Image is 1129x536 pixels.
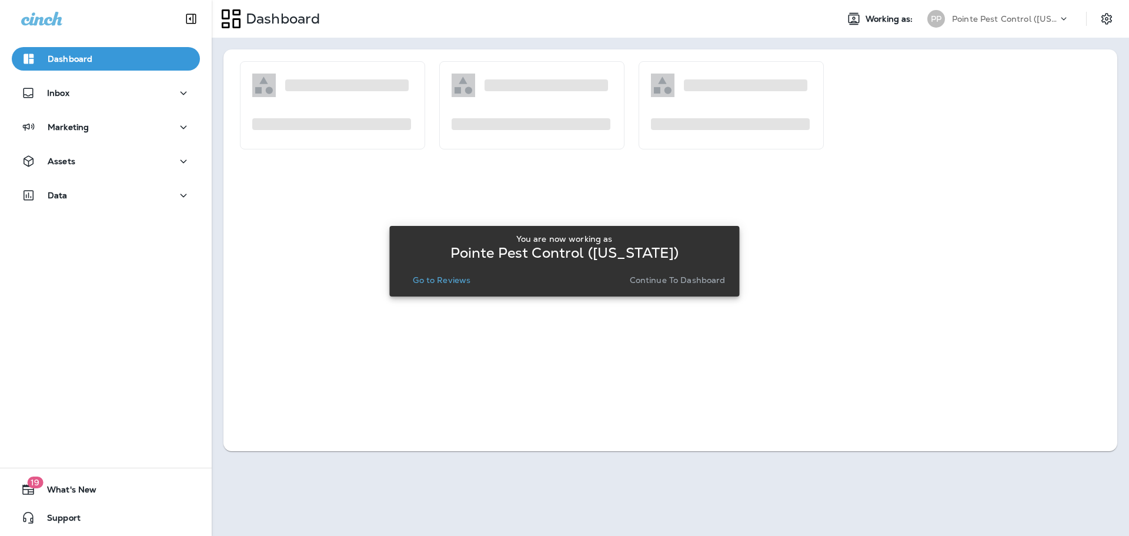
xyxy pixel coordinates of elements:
p: You are now working as [516,234,612,244]
p: Inbox [47,88,69,98]
span: 19 [27,477,43,488]
button: Go to Reviews [408,272,475,288]
button: Data [12,184,200,207]
span: What's New [35,485,96,499]
button: Inbox [12,81,200,105]
button: 19What's New [12,478,200,501]
div: PP [927,10,945,28]
p: Go to Reviews [413,275,470,285]
button: Marketing [12,115,200,139]
p: Dashboard [241,10,320,28]
button: Dashboard [12,47,200,71]
span: Support [35,513,81,527]
span: Working as: [866,14,916,24]
p: Pointe Pest Control ([US_STATE]) [952,14,1058,24]
p: Pointe Pest Control ([US_STATE]) [450,248,679,258]
p: Assets [48,157,75,166]
button: Collapse Sidebar [175,7,208,31]
p: Continue to Dashboard [630,275,726,285]
p: Marketing [48,122,89,132]
button: Settings [1096,8,1117,29]
button: Assets [12,149,200,173]
p: Data [48,191,68,200]
button: Support [12,506,200,530]
p: Dashboard [48,54,92,64]
button: Continue to Dashboard [625,272,730,288]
